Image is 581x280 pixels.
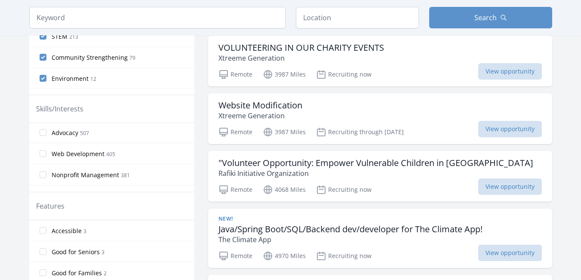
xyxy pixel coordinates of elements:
[121,172,130,179] span: 381
[52,32,68,41] span: STEM
[69,33,78,40] span: 213
[218,224,483,234] h3: Java/Spring Boot/SQL/Backend dev/developer for The Climate App!
[106,151,115,158] span: 405
[208,36,552,86] a: VOLUNTEERING IN OUR CHARITY EVENTS Xtreeme Generation Remote 3987 Miles Recruiting now View oppor...
[208,151,552,202] a: "Volunteer Opportunity: Empower Vulnerable Children in [GEOGRAPHIC_DATA] Rafiki Initiative Organi...
[40,150,46,157] input: Web Development 405
[218,251,252,261] p: Remote
[478,178,542,195] span: View opportunity
[218,69,252,80] p: Remote
[478,121,542,137] span: View opportunity
[40,129,46,136] input: Advocacy 507
[52,53,128,62] span: Community Strengthening
[40,227,46,234] input: Accessible 3
[40,54,46,61] input: Community Strengthening 79
[316,251,372,261] p: Recruiting now
[40,33,46,40] input: STEM 213
[474,12,497,23] span: Search
[263,185,306,195] p: 4068 Miles
[263,251,306,261] p: 4970 Miles
[218,100,302,111] h3: Website Modification
[218,168,533,178] p: Rafiki Initiative Organization
[52,269,102,277] span: Good for Families
[29,7,286,28] input: Keyword
[218,43,384,53] h3: VOLUNTEERING IN OUR CHARITY EVENTS
[80,129,89,137] span: 507
[52,129,78,137] span: Advocacy
[52,248,100,256] span: Good for Seniors
[316,69,372,80] p: Recruiting now
[218,215,233,222] span: New!
[40,171,46,178] input: Nonprofit Management 381
[316,185,372,195] p: Recruiting now
[429,7,552,28] button: Search
[208,209,552,268] a: New! Java/Spring Boot/SQL/Backend dev/developer for The Climate App! The Climate App Remote 4970 ...
[40,75,46,82] input: Environment 12
[129,54,135,62] span: 79
[52,171,119,179] span: Nonprofit Management
[218,158,533,168] h3: "Volunteer Opportunity: Empower Vulnerable Children in [GEOGRAPHIC_DATA]
[263,69,306,80] p: 3987 Miles
[296,7,419,28] input: Location
[52,227,82,235] span: Accessible
[40,269,46,276] input: Good for Families 2
[478,245,542,261] span: View opportunity
[36,104,83,114] legend: Skills/Interests
[316,127,404,137] p: Recruiting through [DATE]
[218,53,384,63] p: Xtreeme Generation
[218,127,252,137] p: Remote
[218,185,252,195] p: Remote
[52,74,89,83] span: Environment
[104,270,107,277] span: 2
[40,248,46,255] input: Good for Seniors 3
[52,150,105,158] span: Web Development
[101,249,105,256] span: 3
[478,63,542,80] span: View opportunity
[263,127,306,137] p: 3987 Miles
[83,228,86,235] span: 3
[208,93,552,144] a: Website Modification Xtreeme Generation Remote 3987 Miles Recruiting through [DATE] View opportunity
[90,75,96,83] span: 12
[218,111,302,121] p: Xtreeme Generation
[36,201,65,211] legend: Features
[218,234,483,245] p: The Climate App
